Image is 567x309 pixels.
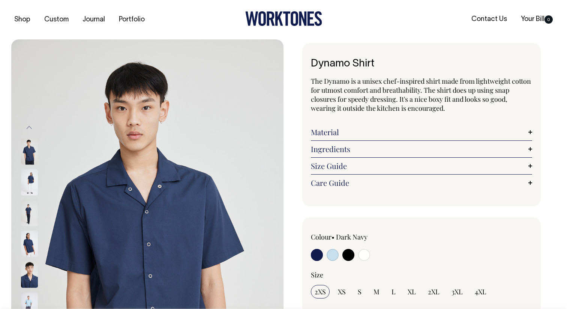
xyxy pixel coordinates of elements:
[424,285,443,298] input: 2XL
[518,13,556,26] a: Your Bill0
[311,58,532,70] h1: Dynamo Shirt
[315,287,326,296] span: 2XS
[311,285,330,298] input: 2XS
[21,200,38,226] img: dark-navy
[451,287,463,296] span: 3XL
[311,178,532,187] a: Care Guide
[311,270,532,279] div: Size
[408,287,416,296] span: XL
[331,232,334,241] span: •
[373,287,379,296] span: M
[41,14,72,26] a: Custom
[116,14,148,26] a: Portfolio
[404,285,420,298] input: XL
[21,138,38,164] img: dark-navy
[388,285,399,298] input: L
[11,14,33,26] a: Shop
[468,13,510,26] a: Contact Us
[21,231,38,257] img: dark-navy
[311,145,532,154] a: Ingredients
[311,77,531,113] span: The Dynamo is a unisex chef-inspired shirt made from lightweight cotton for utmost comfort and br...
[311,161,532,170] a: Size Guide
[334,285,349,298] input: XS
[428,287,439,296] span: 2XL
[338,287,346,296] span: XS
[544,15,553,24] span: 0
[448,285,466,298] input: 3XL
[391,287,396,296] span: L
[354,285,365,298] input: S
[21,261,38,288] img: dark-navy
[358,287,361,296] span: S
[79,14,108,26] a: Journal
[24,119,35,136] button: Previous
[475,287,486,296] span: 4XL
[311,128,532,137] a: Material
[370,285,383,298] input: M
[311,232,399,241] div: Colour
[336,232,367,241] label: Dark Navy
[21,169,38,195] img: dark-navy
[471,285,490,298] input: 4XL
